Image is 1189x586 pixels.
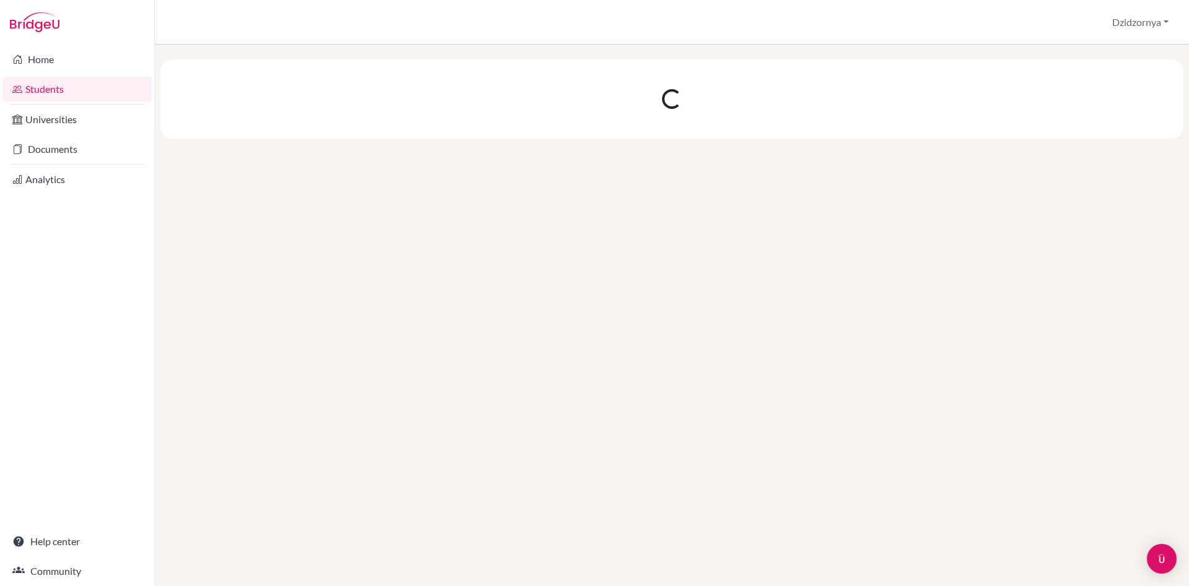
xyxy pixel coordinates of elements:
[1107,11,1174,34] button: Dzidzornya
[1147,544,1177,574] div: Open Intercom Messenger
[2,137,152,162] a: Documents
[2,47,152,72] a: Home
[2,107,152,132] a: Universities
[2,167,152,192] a: Analytics
[2,77,152,101] a: Students
[2,529,152,554] a: Help center
[2,559,152,584] a: Community
[10,12,59,32] img: Bridge-U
